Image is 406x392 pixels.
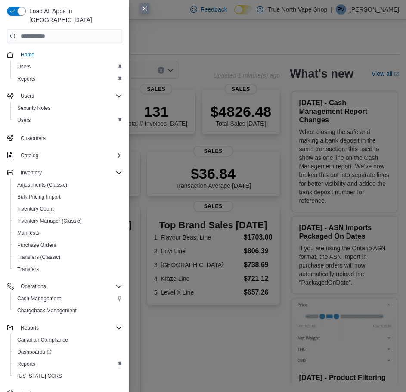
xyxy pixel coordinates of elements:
[10,358,126,370] button: Reports
[17,242,56,249] span: Purchase Orders
[10,215,126,227] button: Inventory Manager (Classic)
[14,347,122,357] span: Dashboards
[17,150,42,161] button: Catalog
[17,323,42,333] button: Reports
[17,91,37,101] button: Users
[17,307,77,314] span: Chargeback Management
[21,93,34,100] span: Users
[14,371,122,381] span: Washington CCRS
[14,264,42,274] a: Transfers
[14,252,64,262] a: Transfers (Classic)
[14,335,122,345] span: Canadian Compliance
[17,63,31,70] span: Users
[14,359,122,369] span: Reports
[10,61,126,73] button: Users
[17,133,49,143] a: Customers
[14,103,122,113] span: Security Roles
[17,193,61,200] span: Bulk Pricing Import
[21,135,46,142] span: Customers
[14,204,57,214] a: Inventory Count
[21,51,34,58] span: Home
[14,264,122,274] span: Transfers
[14,62,34,72] a: Users
[17,281,50,292] button: Operations
[14,305,80,316] a: Chargeback Management
[17,75,35,82] span: Reports
[17,218,82,224] span: Inventory Manager (Classic)
[14,240,122,250] span: Purchase Orders
[14,240,60,250] a: Purchase Orders
[14,192,122,202] span: Bulk Pricing Import
[10,292,126,305] button: Cash Management
[17,230,39,236] span: Manifests
[17,132,122,143] span: Customers
[10,191,126,203] button: Bulk Pricing Import
[10,102,126,114] button: Security Roles
[10,73,126,85] button: Reports
[14,204,122,214] span: Inventory Count
[17,295,61,302] span: Cash Management
[17,91,122,101] span: Users
[14,293,122,304] span: Cash Management
[14,103,54,113] a: Security Roles
[3,149,126,162] button: Catalog
[14,228,43,238] a: Manifests
[14,115,122,125] span: Users
[14,216,85,226] a: Inventory Manager (Classic)
[17,323,122,333] span: Reports
[17,50,38,60] a: Home
[14,228,122,238] span: Manifests
[21,152,38,159] span: Catalog
[10,263,126,275] button: Transfers
[17,254,60,261] span: Transfers (Classic)
[21,169,42,176] span: Inventory
[17,348,52,355] span: Dashboards
[14,335,71,345] a: Canadian Compliance
[17,168,122,178] span: Inventory
[10,346,126,358] a: Dashboards
[14,293,64,304] a: Cash Management
[17,117,31,124] span: Users
[17,168,45,178] button: Inventory
[10,334,126,346] button: Canadian Compliance
[10,239,126,251] button: Purchase Orders
[14,62,122,72] span: Users
[21,283,46,290] span: Operations
[17,361,35,367] span: Reports
[21,324,39,331] span: Reports
[3,322,126,334] button: Reports
[14,115,34,125] a: Users
[3,90,126,102] button: Users
[10,251,126,263] button: Transfers (Classic)
[17,205,54,212] span: Inventory Count
[17,336,68,343] span: Canadian Compliance
[17,150,122,161] span: Catalog
[139,3,150,14] button: Close this dialog
[17,373,62,380] span: [US_STATE] CCRS
[17,181,67,188] span: Adjustments (Classic)
[10,370,126,382] button: [US_STATE] CCRS
[14,216,122,226] span: Inventory Manager (Classic)
[14,371,65,381] a: [US_STATE] CCRS
[14,252,122,262] span: Transfers (Classic)
[14,347,55,357] a: Dashboards
[17,266,39,273] span: Transfers
[14,74,39,84] a: Reports
[3,48,126,61] button: Home
[10,203,126,215] button: Inventory Count
[10,114,126,126] button: Users
[14,192,64,202] a: Bulk Pricing Import
[14,305,122,316] span: Chargeback Management
[14,74,122,84] span: Reports
[14,180,122,190] span: Adjustments (Classic)
[14,180,71,190] a: Adjustments (Classic)
[3,280,126,292] button: Operations
[3,131,126,144] button: Customers
[17,105,50,112] span: Security Roles
[17,281,122,292] span: Operations
[10,227,126,239] button: Manifests
[3,167,126,179] button: Inventory
[10,305,126,317] button: Chargeback Management
[10,179,126,191] button: Adjustments (Classic)
[26,7,122,24] span: Load All Apps in [GEOGRAPHIC_DATA]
